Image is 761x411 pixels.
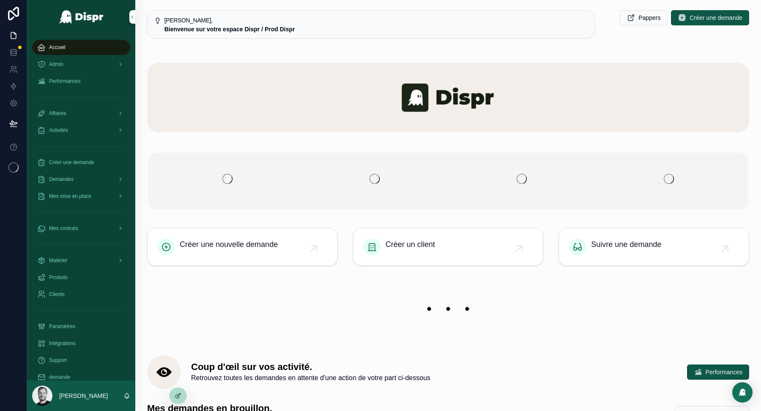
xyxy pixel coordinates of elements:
[32,40,130,55] a: Accueil
[690,14,742,22] span: Créer une demande
[164,17,588,23] h5: Bonjour Nicolas,
[49,225,78,232] span: Mes contrats
[191,373,430,383] span: Retrouvez toutes les demandes en attente d'une action de votre part ci-dessous
[49,257,67,264] span: Matériel
[32,253,130,268] a: Matériel
[147,63,749,132] img: banner-dispr.png
[49,274,68,281] span: Produits
[687,364,749,380] button: Performances
[32,74,130,89] a: Performances
[59,392,108,400] p: [PERSON_NAME]
[559,228,749,266] a: Suivre une demande
[49,340,76,347] span: Intégrations
[49,44,66,51] span: Accueil
[49,193,91,200] span: Mes mise en place
[386,238,435,250] span: Créer un client
[32,172,130,187] a: Demandes
[191,361,430,373] h1: Coup d'œil sur vos activité.
[49,61,63,68] span: Admin
[619,10,668,25] button: Pappers
[147,290,749,329] img: 22208-banner-empty.png
[32,270,130,285] a: Produits
[32,370,130,385] a: demande
[49,127,68,134] span: Activités
[32,336,130,351] a: Intégrations
[32,221,130,236] a: Mes contrats
[49,291,65,298] span: Clients
[180,238,278,250] span: Créer une nouvelle demande
[706,368,742,376] span: Performances
[27,34,135,381] div: scrollable content
[49,110,66,117] span: Affaires
[32,123,130,138] a: Activités
[49,176,74,183] span: Demandes
[32,353,130,368] a: Support
[59,10,104,24] img: App logo
[591,238,661,250] span: Suivre une demande
[32,287,130,302] a: Clients
[49,323,75,330] span: Paramètres
[353,228,543,266] a: Créer un client
[671,10,749,25] button: Créer une demande
[32,106,130,121] a: Affaires
[49,374,70,381] span: demande
[148,228,337,266] a: Créer une nouvelle demande
[49,159,94,166] span: Créer une demande
[732,382,753,403] div: Open Intercom Messenger
[49,357,67,364] span: Support
[32,189,130,204] a: Mes mise en place
[164,26,295,33] strong: Bienvenue sur votre espace Dispr / Prod Dispr
[638,14,660,22] span: Pappers
[32,57,130,72] a: Admin
[49,78,81,85] span: Performances
[32,155,130,170] a: Créer une demande
[32,319,130,334] a: Paramètres
[164,25,588,33] div: **Bienvenue sur votre espace Dispr / Prod Dispr**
